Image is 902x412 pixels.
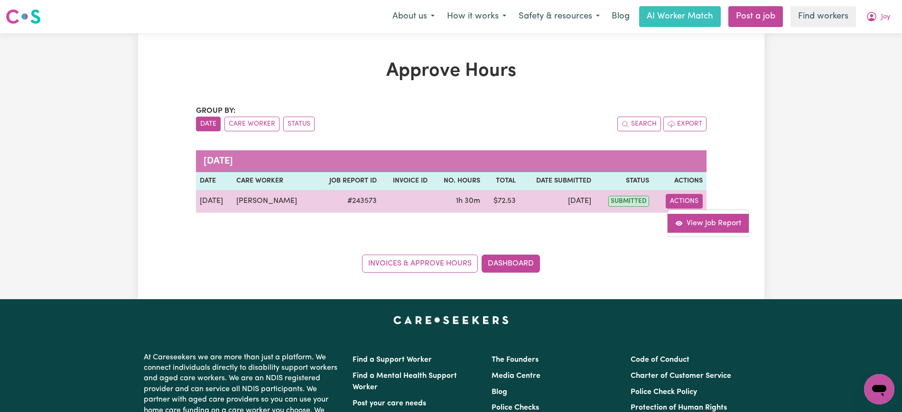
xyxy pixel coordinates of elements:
[353,356,432,364] a: Find a Support Worker
[666,194,703,209] button: Actions
[196,117,221,131] button: sort invoices by date
[362,255,478,273] a: Invoices & Approve Hours
[6,6,41,27] a: Careseekers logo
[353,372,457,391] a: Find a Mental Health Support Worker
[512,7,606,27] button: Safety & resources
[456,197,480,205] span: 1 hour 30 minutes
[492,388,507,396] a: Blog
[639,6,721,27] a: AI Worker Match
[232,190,315,213] td: [PERSON_NAME]
[617,117,661,131] button: Search
[196,60,707,82] h1: Approve Hours
[631,388,697,396] a: Police Check Policy
[631,372,731,380] a: Charter of Customer Service
[653,172,707,190] th: Actions
[864,374,894,404] iframe: Button to launch messaging window
[668,214,749,233] a: View job report 243573
[484,172,520,190] th: Total
[667,210,749,237] div: Actions
[881,12,890,22] span: Joy
[393,316,509,324] a: Careseekers home page
[520,172,595,190] th: Date Submitted
[232,172,315,190] th: Care worker
[431,172,484,190] th: No. Hours
[353,400,426,407] a: Post your care needs
[315,190,381,213] td: # 243573
[631,404,727,412] a: Protection of Human Rights
[595,172,653,190] th: Status
[606,6,635,27] a: Blog
[492,356,539,364] a: The Founders
[315,172,381,190] th: Job Report ID
[663,117,707,131] button: Export
[224,117,279,131] button: sort invoices by care worker
[6,8,41,25] img: Careseekers logo
[790,6,856,27] a: Find workers
[196,150,707,172] caption: [DATE]
[386,7,441,27] button: About us
[728,6,783,27] a: Post a job
[631,356,689,364] a: Code of Conduct
[196,172,233,190] th: Date
[482,255,540,273] a: Dashboard
[283,117,315,131] button: sort invoices by paid status
[196,190,233,213] td: [DATE]
[520,190,595,213] td: [DATE]
[492,404,539,412] a: Police Checks
[381,172,431,190] th: Invoice ID
[196,107,236,115] span: Group by:
[860,7,896,27] button: My Account
[608,196,649,207] span: submitted
[441,7,512,27] button: How it works
[484,190,520,213] td: $ 72.53
[492,372,540,380] a: Media Centre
